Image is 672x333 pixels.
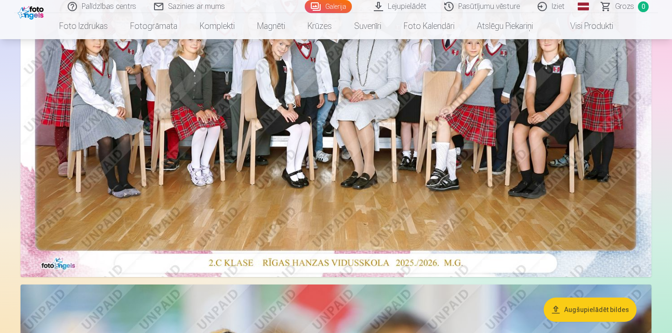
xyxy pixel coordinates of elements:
button: Augšupielādēt bildes [544,298,637,322]
span: 0 [638,1,649,12]
img: /fa1 [18,4,46,20]
span: Grozs [615,1,634,12]
a: Komplekti [189,13,246,39]
a: Atslēgu piekariņi [466,13,544,39]
a: Fotogrāmata [119,13,189,39]
a: Foto izdrukas [48,13,119,39]
a: Magnēti [246,13,296,39]
a: Suvenīri [343,13,392,39]
a: Krūzes [296,13,343,39]
a: Visi produkti [544,13,624,39]
a: Foto kalendāri [392,13,466,39]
